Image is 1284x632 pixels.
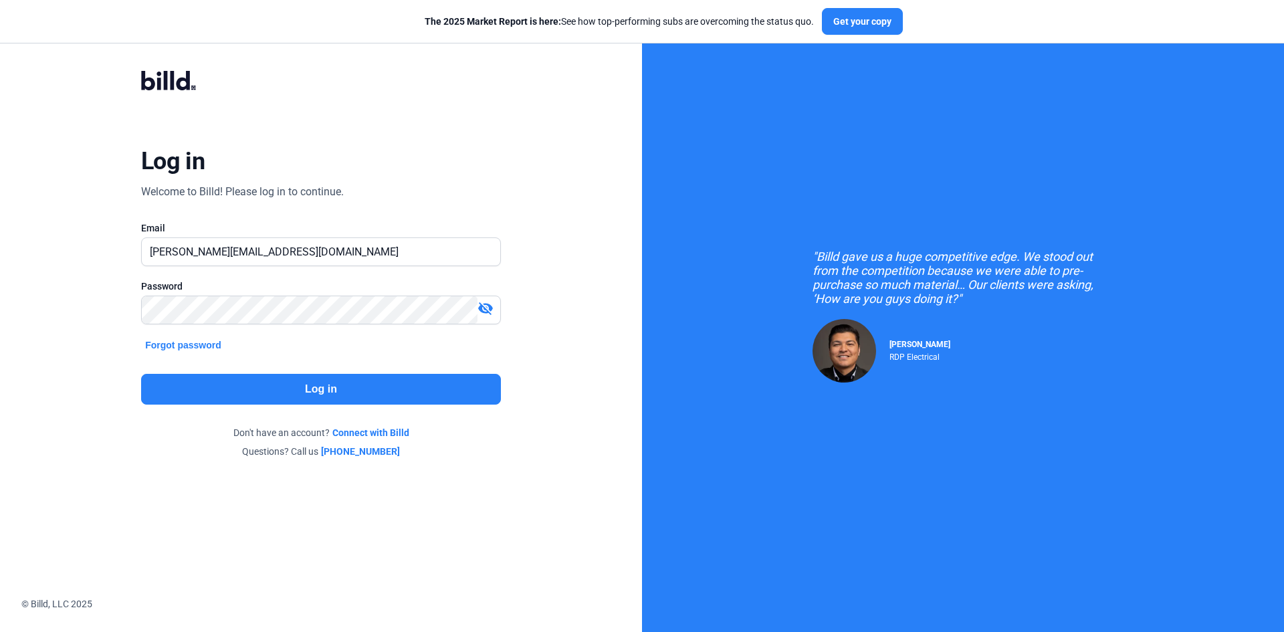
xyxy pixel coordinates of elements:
button: Forgot password [141,338,225,352]
span: The 2025 Market Report is here: [425,16,561,27]
div: Don't have an account? [141,426,501,439]
button: Log in [141,374,501,405]
div: Log in [141,146,205,176]
a: Connect with Billd [332,426,409,439]
div: RDP Electrical [889,349,950,362]
mat-icon: visibility_off [477,300,494,316]
div: See how top-performing subs are overcoming the status quo. [425,15,814,28]
img: Raul Pacheco [813,319,876,383]
div: Password [141,280,501,293]
div: Welcome to Billd! Please log in to continue. [141,184,344,200]
span: [PERSON_NAME] [889,340,950,349]
a: [PHONE_NUMBER] [321,445,400,458]
div: Email [141,221,501,235]
div: "Billd gave us a huge competitive edge. We stood out from the competition because we were able to... [813,249,1113,306]
button: Get your copy [822,8,903,35]
div: Questions? Call us [141,445,501,458]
